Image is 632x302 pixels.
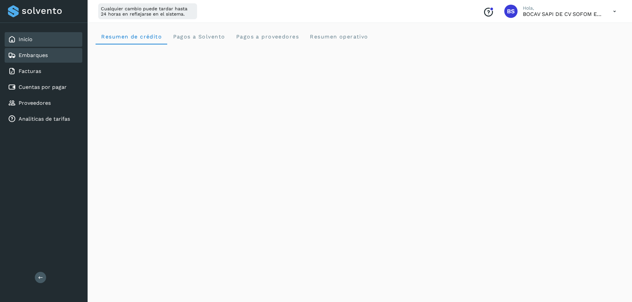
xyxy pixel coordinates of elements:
p: BOCAV SAPI DE CV SOFOM ENR [523,11,602,17]
p: Hola, [523,5,602,11]
span: Pagos a Solvento [173,33,225,40]
a: Analiticas de tarifas [19,116,70,122]
a: Inicio [19,36,33,42]
div: Cuentas por pagar [5,80,82,94]
a: Facturas [19,68,41,74]
a: Embarques [19,52,48,58]
a: Cuentas por pagar [19,84,67,90]
span: Resumen operativo [310,33,368,40]
div: Facturas [5,64,82,79]
div: Analiticas de tarifas [5,112,82,126]
div: Cualquier cambio puede tardar hasta 24 horas en reflejarse en el sistema. [98,3,197,19]
div: Embarques [5,48,82,63]
span: Pagos a proveedores [236,33,299,40]
div: Proveedores [5,96,82,110]
span: Resumen de crédito [101,33,162,40]
a: Proveedores [19,100,51,106]
div: Inicio [5,32,82,47]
